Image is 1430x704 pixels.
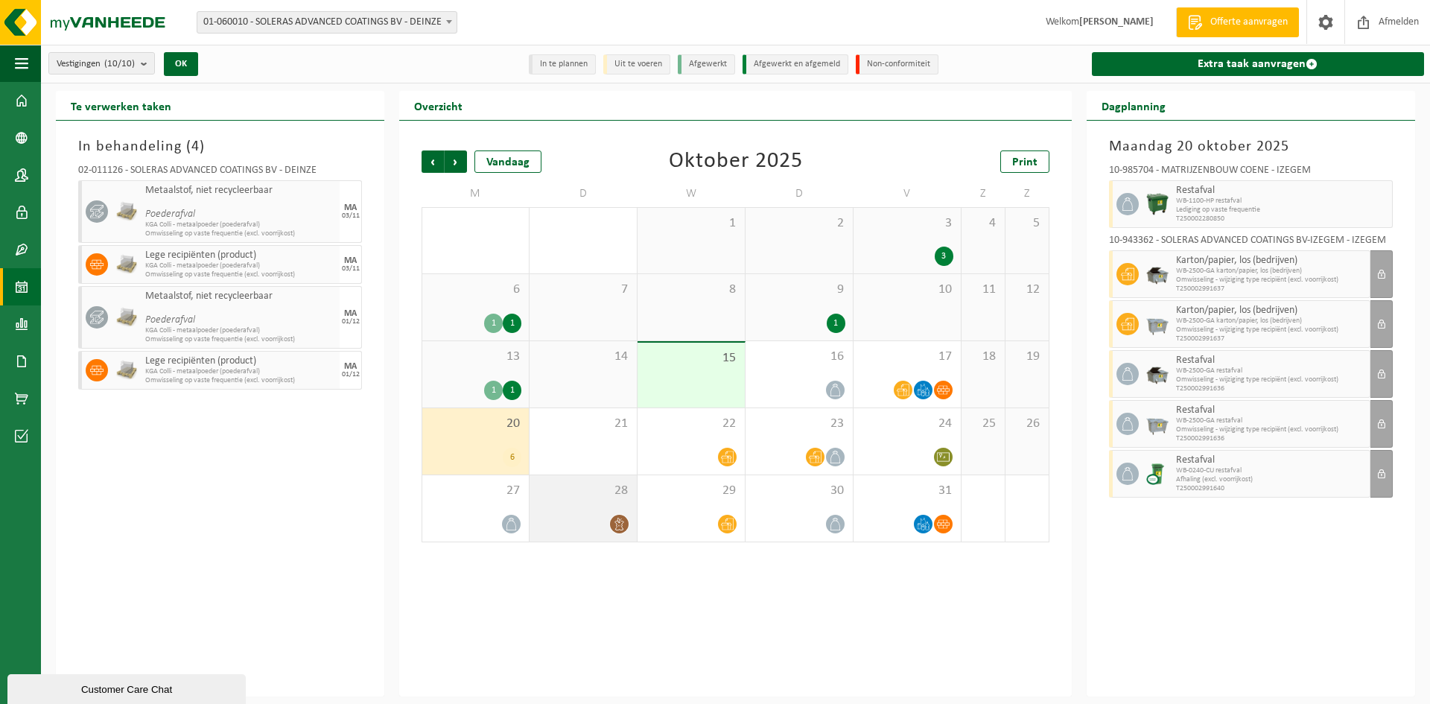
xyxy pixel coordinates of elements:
[746,180,854,207] td: D
[145,367,336,376] span: KGA Colli - metaalpoeder (poederafval)
[827,314,845,333] div: 1
[1176,185,1388,197] span: Restafval
[1109,235,1393,250] div: 10-943362 - SOLERAS ADVANCED COATINGS BV-IZEGEM - IZEGEM
[861,215,953,232] span: 3
[145,209,195,220] i: Poederafval
[145,335,336,344] span: Omwisseling op vaste frequentie (excl. voorrijkost)
[115,306,138,329] img: LP-PA-00000-WDN-11
[1176,475,1366,484] span: Afhaling (excl. voorrijkost)
[1176,7,1299,37] a: Offerte aanvragen
[1087,91,1180,120] h2: Dagplanning
[969,282,997,298] span: 11
[1176,367,1366,375] span: WB-2500-GA restafval
[856,54,938,74] li: Non-conformiteit
[1176,285,1366,294] span: T250002991637
[1079,16,1154,28] strong: [PERSON_NAME]
[1146,313,1169,335] img: WB-2500-GAL-GY-01
[342,371,360,378] div: 01/12
[1146,363,1169,385] img: WB-5000-GAL-GY-01
[57,53,135,75] span: Vestigingen
[484,381,503,400] div: 1
[529,54,596,74] li: In te plannen
[7,671,249,704] iframe: chat widget
[1176,405,1366,416] span: Restafval
[1146,193,1169,215] img: WB-1100-HPE-GN-01
[645,282,737,298] span: 8
[78,165,362,180] div: 02-011126 - SOLERAS ADVANCED COATINGS BV - DEINZE
[1005,180,1049,207] td: Z
[78,136,362,158] h3: In behandeling ( )
[145,355,336,367] span: Lege recipiënten (product)
[1176,334,1366,343] span: T250002991637
[1176,255,1366,267] span: Karton/papier, los (bedrijven)
[530,180,638,207] td: D
[115,359,138,381] img: PB-PA-0000-WDN-00-03
[145,185,336,197] span: Metaalstof, niet recycleerbaar
[603,54,670,74] li: Uit te voeren
[861,282,953,298] span: 10
[145,250,336,261] span: Lege recipiënten (product)
[1092,52,1424,76] a: Extra taak aanvragen
[399,91,477,120] h2: Overzicht
[1176,305,1366,317] span: Karton/papier, los (bedrijven)
[430,416,521,432] span: 20
[537,282,629,298] span: 7
[104,59,135,69] count: (10/10)
[969,349,997,365] span: 18
[1176,215,1388,223] span: T250002280850
[145,376,336,385] span: Omwisseling op vaste frequentie (excl. voorrijkost)
[1000,150,1049,173] a: Print
[1013,349,1041,365] span: 19
[935,247,953,266] div: 3
[1109,165,1393,180] div: 10-985704 - MATRIJZENBOUW COENE - IZEGEM
[191,139,200,154] span: 4
[1146,263,1169,285] img: WB-5000-GAL-GY-01
[342,212,360,220] div: 03/11
[753,282,845,298] span: 9
[962,180,1005,207] td: Z
[537,349,629,365] span: 14
[422,180,530,207] td: M
[1207,15,1291,30] span: Offerte aanvragen
[430,282,521,298] span: 6
[164,52,198,76] button: OK
[861,416,953,432] span: 24
[753,349,845,365] span: 16
[56,91,186,120] h2: Te verwerken taken
[145,261,336,270] span: KGA Colli - metaalpoeder (poederafval)
[753,483,845,499] span: 30
[669,150,803,173] div: Oktober 2025
[1176,484,1366,493] span: T250002991640
[1176,276,1366,285] span: Omwisseling - wijziging type recipiënt (excl. voorrijkost)
[854,180,962,207] td: V
[503,314,521,333] div: 1
[1176,425,1366,434] span: Omwisseling - wijziging type recipiënt (excl. voorrijkost)
[484,314,503,333] div: 1
[145,229,336,238] span: Omwisseling op vaste frequentie (excl. voorrijkost)
[503,448,521,467] div: 6
[430,483,521,499] span: 27
[1176,375,1366,384] span: Omwisseling - wijziging type recipiënt (excl. voorrijkost)
[344,256,357,265] div: MA
[115,200,138,223] img: LP-PA-00000-WDN-11
[344,362,357,371] div: MA
[1013,215,1041,232] span: 5
[115,253,138,276] img: PB-PA-0000-WDN-00-03
[753,416,845,432] span: 23
[743,54,848,74] li: Afgewerkt en afgemeld
[1176,355,1366,367] span: Restafval
[969,215,997,232] span: 4
[1176,384,1366,393] span: T250002991636
[1176,317,1366,326] span: WB-2500-GA karton/papier, los (bedrijven)
[678,54,735,74] li: Afgewerkt
[1176,197,1388,206] span: WB-1100-HP restafval
[645,416,737,432] span: 22
[503,381,521,400] div: 1
[645,215,737,232] span: 1
[1176,466,1366,475] span: WB-0240-CU restafval
[344,203,357,212] div: MA
[48,52,155,74] button: Vestigingen(10/10)
[1176,454,1366,466] span: Restafval
[197,12,457,33] span: 01-060010 - SOLERAS ADVANCED COATINGS BV - DEINZE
